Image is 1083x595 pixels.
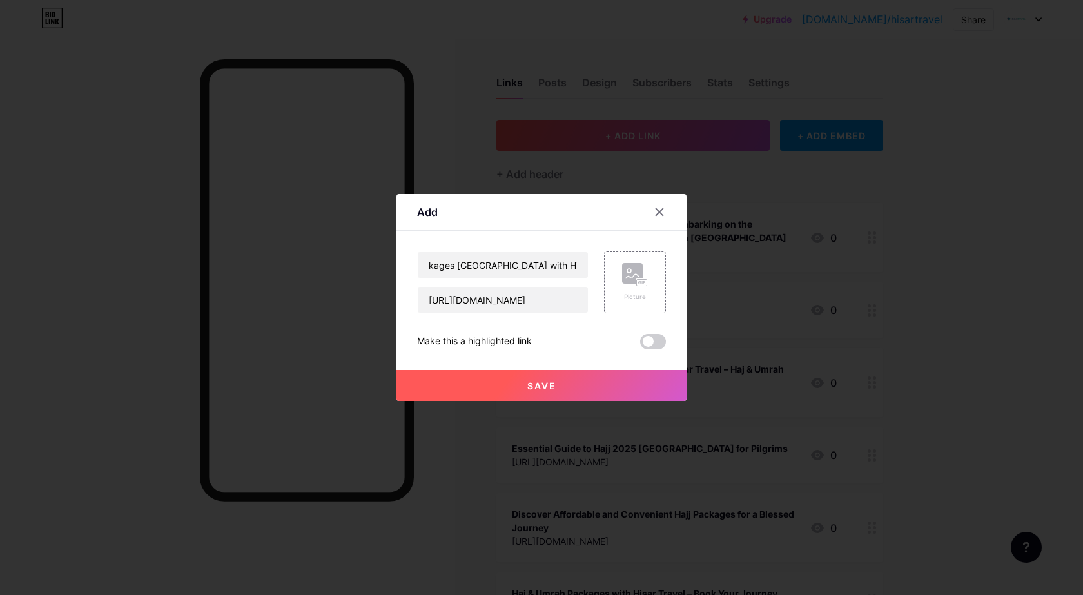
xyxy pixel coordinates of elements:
[418,287,588,313] input: URL
[622,292,648,302] div: Picture
[396,370,687,401] button: Save
[417,204,438,220] div: Add
[418,252,588,278] input: Title
[417,334,532,349] div: Make this a highlighted link
[527,380,556,391] span: Save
